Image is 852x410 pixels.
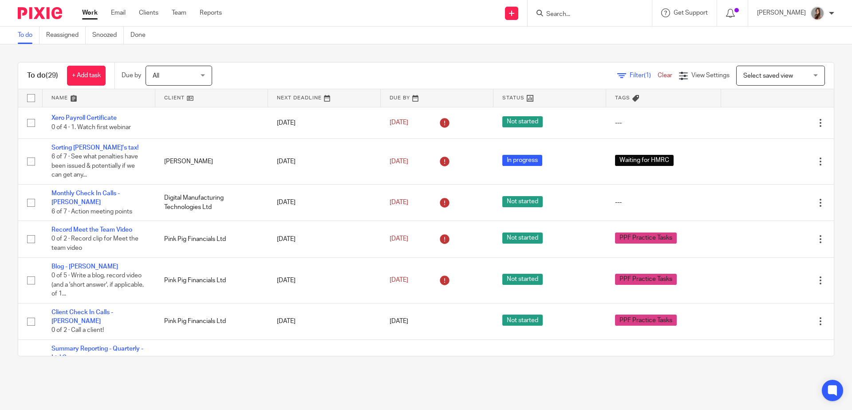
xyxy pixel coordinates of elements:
a: To do [18,27,39,44]
td: Pink Pig Financials Ltd [155,257,268,303]
td: Digital Manufacturing Technologies Ltd [155,184,268,221]
h1: To do [27,71,58,80]
a: Clear [658,72,672,79]
img: 22.png [810,6,824,20]
td: [DATE] [268,303,381,339]
td: Pink Pig Financials Ltd [155,303,268,339]
td: [DATE] [268,221,381,257]
a: Monthly Check In Calls - [PERSON_NAME] [51,190,120,205]
a: Team [172,8,186,17]
span: 0 of 2 · Call a client! [51,327,104,334]
span: In progress [502,155,542,166]
span: 6 of 7 · Action meeting points [51,209,132,215]
a: Summary Reporting - Quarterly - Ltd Co [51,346,143,361]
a: Reports [200,8,222,17]
p: Due by [122,71,141,80]
a: Sorting [PERSON_NAME]'s tax! [51,145,139,151]
a: Done [130,27,152,44]
span: PPF Practice Tasks [615,315,677,326]
p: [PERSON_NAME] [757,8,806,17]
a: + Add task [67,66,106,86]
a: Reassigned [46,27,86,44]
td: [DATE] [268,138,381,184]
img: Pixie [18,7,62,19]
span: Not started [502,196,543,207]
span: [DATE] [390,318,408,324]
span: (29) [46,72,58,79]
span: Tags [615,95,630,100]
span: Not started [502,315,543,326]
td: Pink Pig Financials Ltd [155,221,268,257]
span: PPF Practice Tasks [615,233,677,244]
span: Get Support [674,10,708,16]
td: [DATE] [268,257,381,303]
span: Select saved view [743,73,793,79]
span: Not started [502,116,543,127]
span: Not started [502,233,543,244]
span: Not started [502,274,543,285]
span: [DATE] [390,277,408,283]
a: Work [82,8,98,17]
span: [DATE] [390,236,408,242]
span: All [153,73,159,79]
a: Xero Payroll Certificate [51,115,117,121]
span: 0 of 4 · 1. Watch first webinar [51,124,131,130]
span: View Settings [691,72,730,79]
span: 0 of 2 · Record clip for Meet the team video [51,236,138,252]
span: PPF Practice Tasks [615,274,677,285]
td: [DATE] [268,107,381,138]
a: Snoozed [92,27,124,44]
span: 0 of 5 · Write a blog, record video (and a 'short answer', if applicable, of 1... [51,272,144,297]
span: (1) [644,72,651,79]
span: [DATE] [390,120,408,126]
div: --- [615,198,713,207]
a: Blog - [PERSON_NAME] [51,264,118,270]
a: Record Meet the Team Video [51,227,132,233]
input: Search [545,11,625,19]
div: --- [615,118,713,127]
td: [DATE] [268,184,381,221]
td: [DATE] [268,339,381,394]
a: Email [111,8,126,17]
td: Coaching in Motion Ltd (NO GENERAL EMAILS) [155,339,268,394]
span: 6 of 7 · See what penalties have been issued & potentially if we can get any... [51,154,138,178]
a: Clients [139,8,158,17]
span: [DATE] [390,158,408,165]
a: Client Check In Calls - [PERSON_NAME] [51,309,113,324]
span: [DATE] [390,199,408,205]
span: Waiting for HMRC [615,155,674,166]
td: [PERSON_NAME] [155,138,268,184]
span: Filter [630,72,658,79]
